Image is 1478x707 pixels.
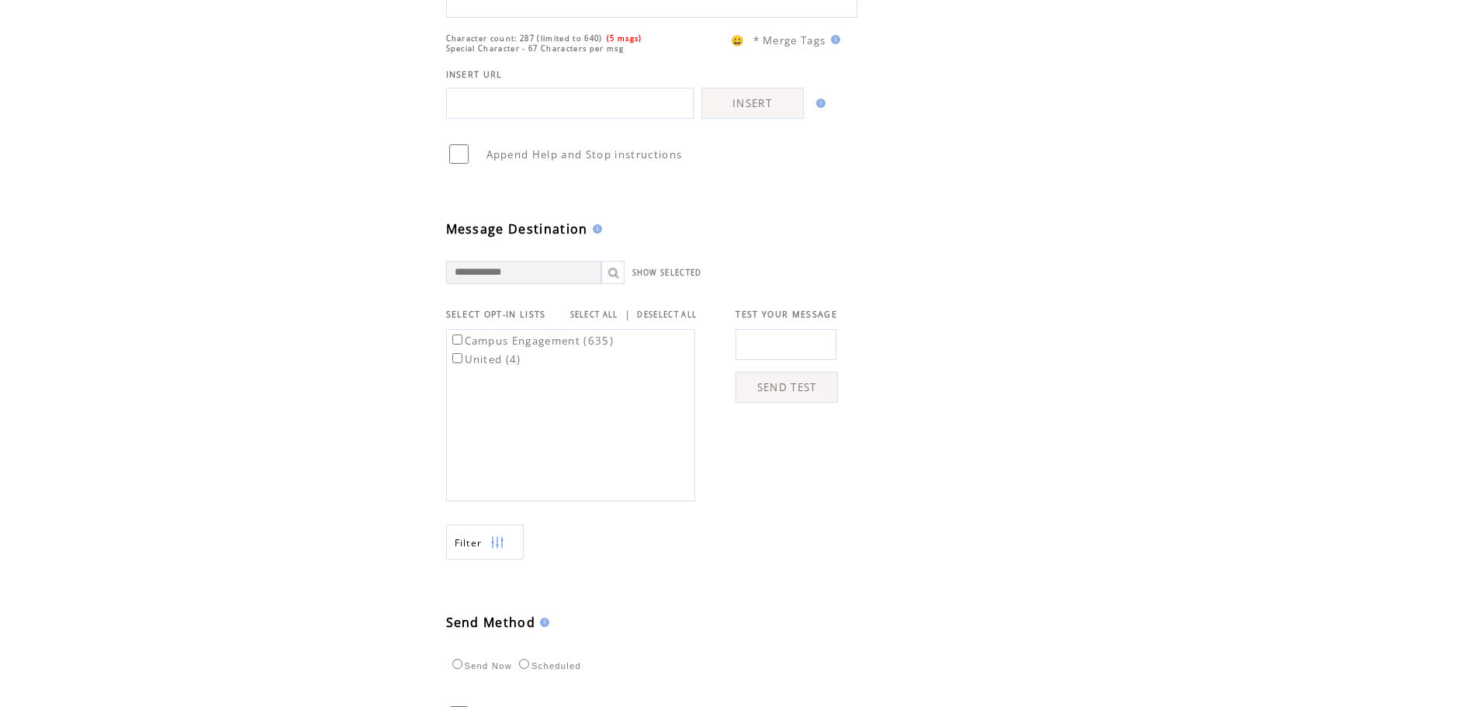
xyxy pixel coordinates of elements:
input: Scheduled [519,659,529,669]
input: Send Now [452,659,462,669]
img: help.gif [826,35,840,44]
a: DESELECT ALL [637,310,697,320]
span: SELECT OPT-IN LISTS [446,309,546,320]
label: United (4) [449,352,521,366]
img: help.gif [535,618,549,627]
a: INSERT [701,88,804,119]
span: Message Destination [446,220,588,237]
span: 😀 [731,33,745,47]
span: * Merge Tags [753,33,826,47]
span: Show filters [455,536,483,549]
span: Append Help and Stop instructions [486,147,683,161]
span: Special Character - 67 Characters per msg [446,43,625,54]
span: TEST YOUR MESSAGE [736,309,837,320]
a: SELECT ALL [570,310,618,320]
label: Scheduled [515,661,581,671]
span: Character count: 287 (limited to 640) [446,33,603,43]
span: INSERT URL [446,69,503,80]
label: Campus Engagement (635) [449,334,614,348]
a: Filter [446,525,524,560]
span: (5 msgs) [607,33,642,43]
img: help.gif [588,224,602,234]
span: Send Method [446,614,536,631]
label: Send Now [448,661,512,671]
input: United (4) [452,353,462,363]
img: help.gif [812,99,826,108]
a: SHOW SELECTED [632,268,702,278]
span: | [625,307,631,321]
a: SEND TEST [736,372,838,403]
img: filters.png [490,525,504,560]
input: Campus Engagement (635) [452,334,462,345]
